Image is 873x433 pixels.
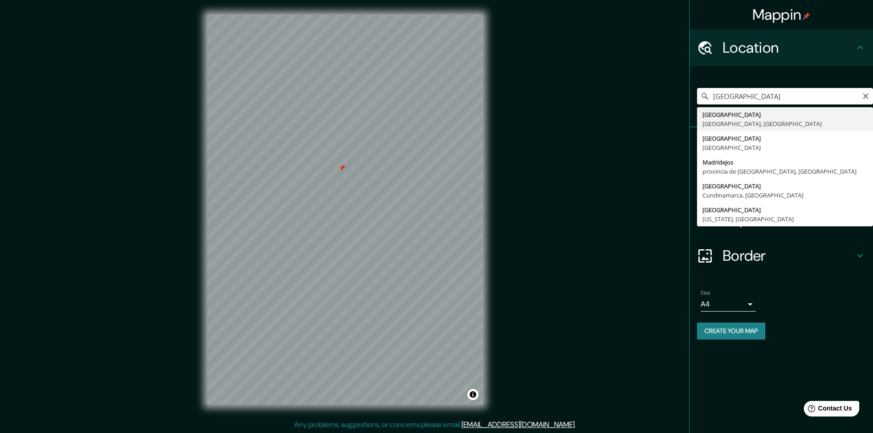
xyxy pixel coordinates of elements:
div: [GEOGRAPHIC_DATA], [GEOGRAPHIC_DATA] [703,119,868,128]
div: [GEOGRAPHIC_DATA] [703,143,868,152]
div: Style [690,164,873,201]
div: Cundinamarca, [GEOGRAPHIC_DATA] [703,191,868,200]
div: A4 [701,297,756,312]
div: [GEOGRAPHIC_DATA] [703,110,868,119]
div: [US_STATE], [GEOGRAPHIC_DATA] [703,214,868,224]
div: Madridejos [703,158,868,167]
div: [GEOGRAPHIC_DATA] [703,205,868,214]
div: provincia de [GEOGRAPHIC_DATA], [GEOGRAPHIC_DATA] [703,167,868,176]
label: Size [701,289,710,297]
div: . [577,419,579,430]
div: Border [690,237,873,274]
canvas: Map [207,15,483,405]
h4: Location [723,38,855,57]
p: Any problems, suggestions, or concerns please email . [294,419,576,430]
div: Pins [690,127,873,164]
div: [GEOGRAPHIC_DATA] [703,134,868,143]
div: . [576,419,577,430]
iframe: Help widget launcher [791,397,863,423]
h4: Border [723,247,855,265]
div: [GEOGRAPHIC_DATA] [703,181,868,191]
h4: Layout [723,210,855,228]
div: Layout [690,201,873,237]
button: Clear [862,91,869,100]
a: [EMAIL_ADDRESS][DOMAIN_NAME] [461,420,575,429]
h4: Mappin [752,5,811,24]
button: Create your map [697,323,765,340]
input: Pick your city or area [697,88,873,104]
div: Location [690,29,873,66]
button: Toggle attribution [467,389,478,400]
img: pin-icon.png [803,12,810,20]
